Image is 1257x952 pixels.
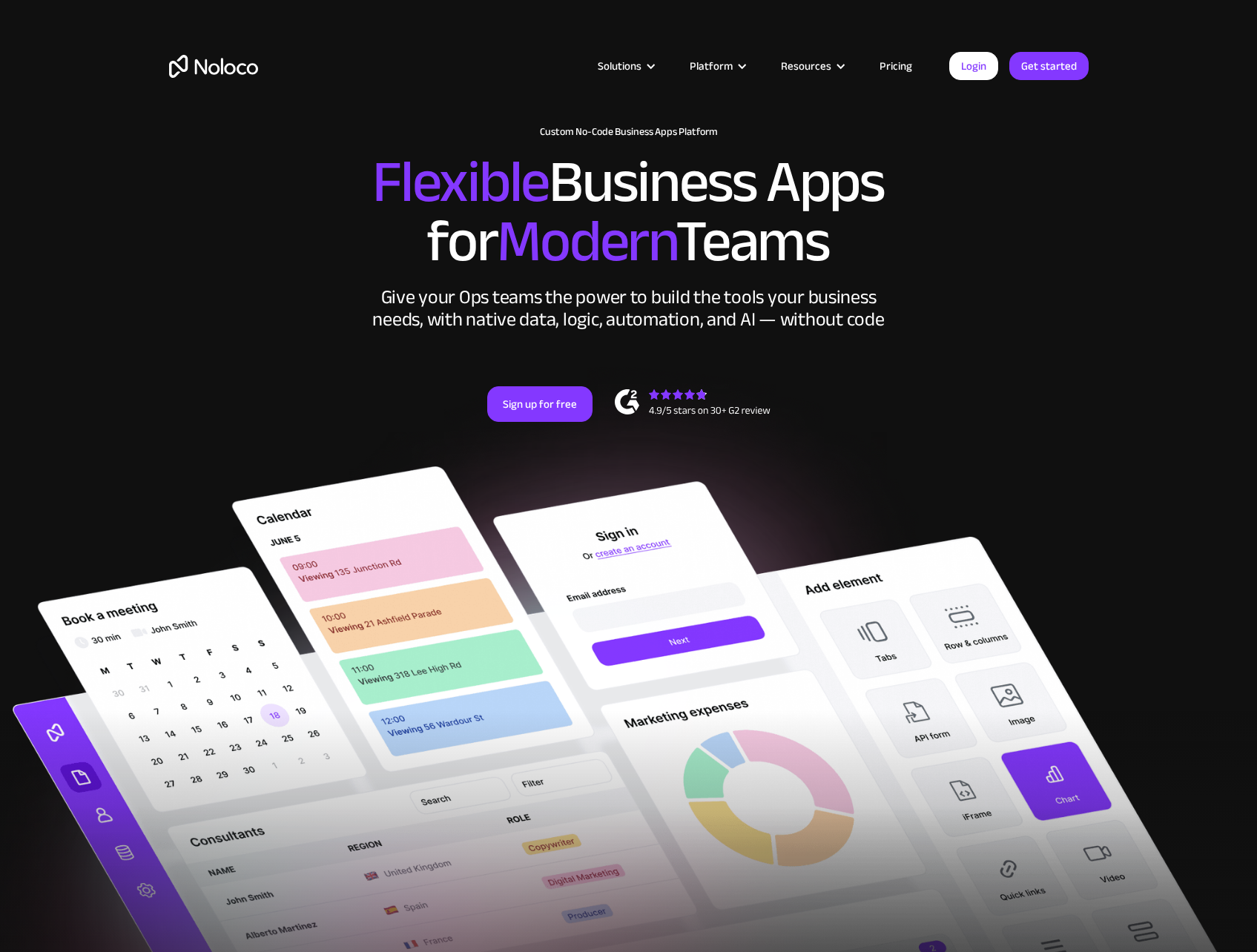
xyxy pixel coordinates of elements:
[861,56,931,76] a: Pricing
[372,127,549,237] span: Flexible
[1009,52,1089,80] a: Get started
[579,56,671,76] div: Solutions
[369,286,888,331] div: Give your Ops teams the power to build the tools your business needs, with native data, logic, au...
[671,56,762,76] div: Platform
[169,153,1089,271] h2: Business Apps for Teams
[169,55,258,78] a: home
[497,186,676,297] span: Modern
[598,56,641,76] div: Solutions
[762,56,861,76] div: Resources
[781,56,831,76] div: Resources
[949,52,998,80] a: Login
[487,386,593,422] a: Sign up for free
[690,56,733,76] div: Platform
